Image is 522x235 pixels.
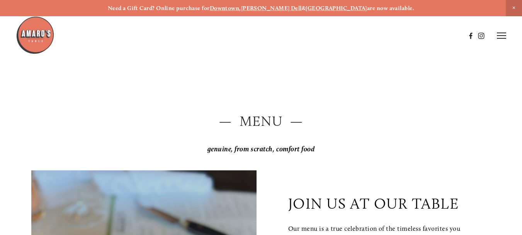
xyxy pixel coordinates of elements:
[108,5,210,12] strong: Need a Gift Card? Online purchase for
[210,5,240,12] a: Downtown
[302,5,306,12] strong: &
[306,5,367,12] a: [GEOGRAPHIC_DATA]
[207,145,315,153] em: genuine, from scratch, comfort food
[31,111,491,131] h2: — Menu —
[288,195,459,213] p: join us at our table
[239,5,241,12] strong: ,
[16,16,54,55] img: Amaro's Table
[241,5,302,12] a: [PERSON_NAME] Dell
[367,5,414,12] strong: are now available.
